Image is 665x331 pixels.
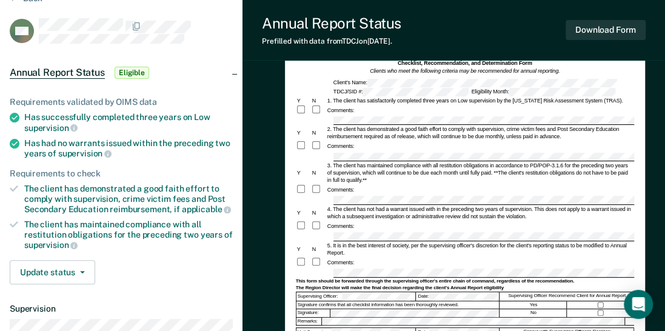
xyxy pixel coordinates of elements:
[500,292,633,301] div: Supervising Officer Recommend Client for Annual Report
[566,20,646,40] button: Download Form
[24,138,233,159] div: Has had no warrants issued within the preceding two years of
[326,125,634,140] div: 2. The client has demonstrated a good faith effort to comply with supervision, crime victim fees ...
[296,318,322,325] div: Remarks:
[311,169,326,176] div: N
[470,88,616,96] div: Eligibility Month:
[311,209,326,216] div: N
[262,15,401,32] div: Annual Report Status
[24,240,78,250] span: supervision
[624,290,653,319] div: Open Intercom Messenger
[326,259,356,266] div: Comments:
[296,285,634,291] div: The Region Director will make the final decision regarding the client's Annual Report eligibility
[24,184,233,215] div: The client has demonstrated a good faith effort to comply with supervision, crime victim fees and...
[24,112,233,133] div: Has successfully completed three years on Low
[296,309,331,316] div: Signature:
[296,278,634,284] div: This form should be forwarded through the supervising officer's entire chain of command, regardle...
[332,79,618,87] div: Client's Name:
[326,107,356,114] div: Comments:
[262,37,401,45] div: Prefilled with data from TDCJ on [DATE] .
[326,186,356,193] div: Comments:
[296,301,500,309] div: Signature confirms that all checklist information has been thoroughly reviewed.
[296,292,416,301] div: Supervising Officer:
[326,162,634,184] div: 3. The client has maintained compliance with all restitution obligations in accordance to PD/POP-...
[326,142,356,150] div: Comments:
[296,209,311,216] div: Y
[10,67,105,79] span: Annual Report Status
[296,97,311,104] div: Y
[311,246,326,253] div: N
[416,292,500,301] div: Date:
[115,67,149,79] span: Eligible
[10,304,233,314] dt: Supervision
[332,88,470,96] div: TDCJ/SID #:
[296,246,311,253] div: Y
[500,309,567,316] div: No
[311,97,326,104] div: N
[296,129,311,136] div: Y
[326,97,634,104] div: 1. The client has satisfactorily completed three years on Low supervision by the [US_STATE] Risk ...
[10,169,233,179] div: Requirements to check
[10,260,95,284] button: Update status
[58,149,112,158] span: supervision
[24,219,233,250] div: The client has maintained compliance with all restitution obligations for the preceding two years of
[326,242,634,256] div: 5. It is in the best interest of society, per the supervising officer's discretion for the client...
[398,60,532,66] strong: Checklist, Recommendation, and Determination Form
[24,123,78,133] span: supervision
[500,301,567,309] div: Yes
[10,97,233,107] div: Requirements validated by OIMS data
[326,206,634,220] div: 4. The client has not had a warrant issued with in the preceding two years of supervision. This d...
[182,204,231,214] span: applicable
[296,169,311,176] div: Y
[311,129,326,136] div: N
[326,222,356,230] div: Comments:
[370,68,560,74] em: Clients who meet the following criteria may be recommended for annual reporting.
